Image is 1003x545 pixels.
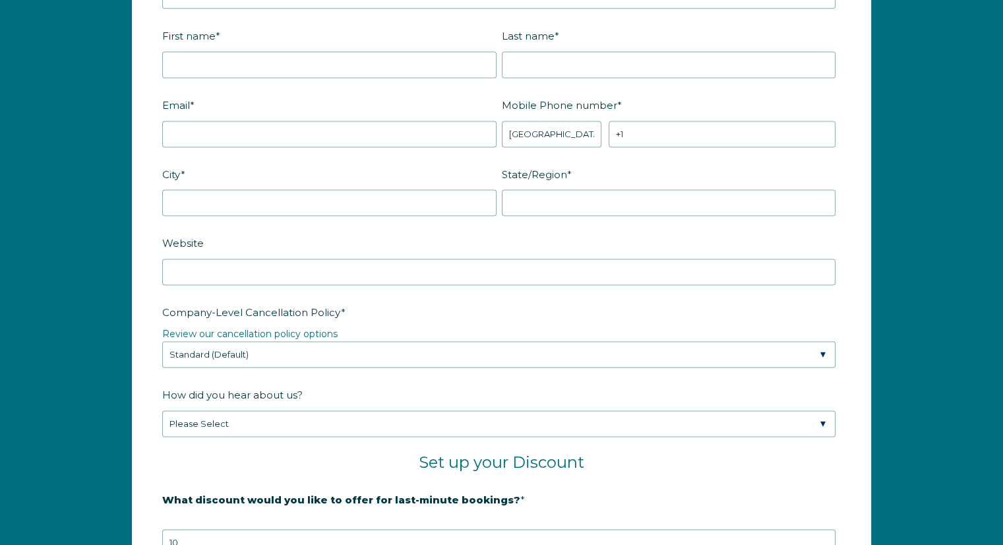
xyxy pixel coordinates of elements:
[162,516,369,528] strong: 20% is recommended, minimum of 10%
[502,26,555,46] span: Last name
[419,453,584,472] span: Set up your Discount
[162,494,520,506] strong: What discount would you like to offer for last-minute bookings?
[162,233,204,253] span: Website
[162,26,216,46] span: First name
[162,164,181,185] span: City
[162,95,190,115] span: Email
[162,385,303,405] span: How did you hear about us?
[162,302,341,323] span: Company-Level Cancellation Policy
[502,164,567,185] span: State/Region
[502,95,617,115] span: Mobile Phone number
[162,328,338,340] a: Review our cancellation policy options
